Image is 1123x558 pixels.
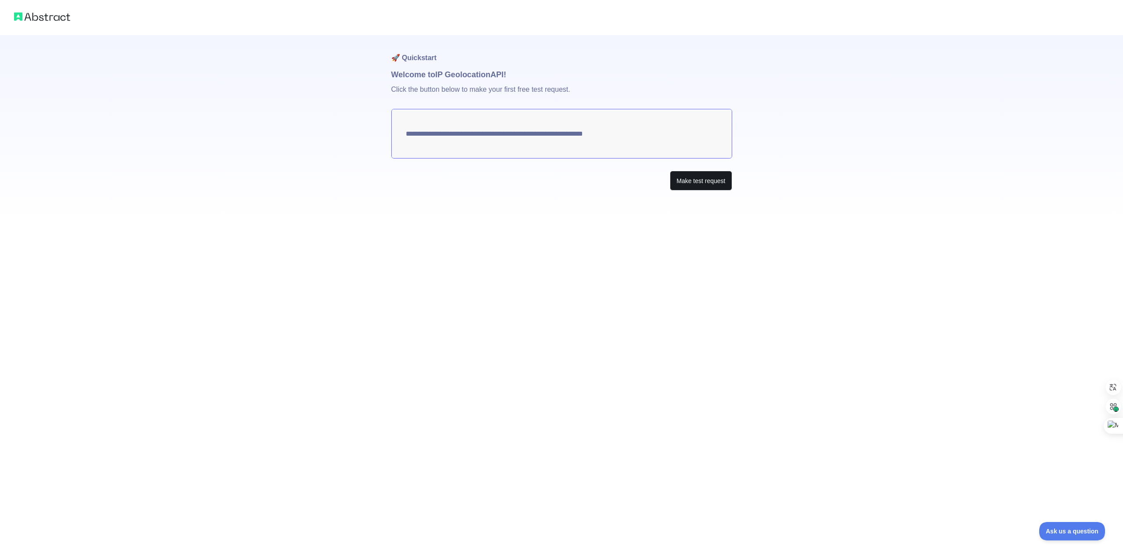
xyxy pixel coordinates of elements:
img: Abstract logo [14,11,70,23]
h1: 🚀 Quickstart [391,35,732,68]
h1: Welcome to IP Geolocation API! [391,68,732,81]
p: Click the button below to make your first free test request. [391,81,732,109]
button: Make test request [670,171,732,191]
iframe: Toggle Customer Support [1039,522,1105,540]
